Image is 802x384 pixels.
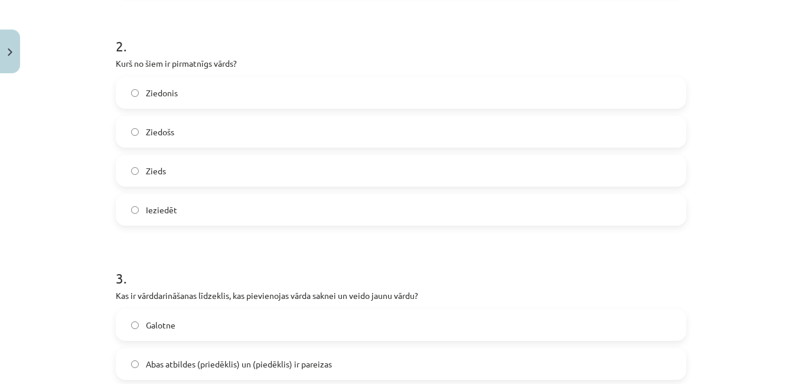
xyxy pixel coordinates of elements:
[146,358,332,370] span: Abas atbildes (priedēklis) un (piedēklis) ir pareizas
[131,321,139,329] input: Galotne
[116,57,686,70] p: Kurš no šiem ir pirmatnīgs vārds?
[146,165,166,177] span: Zieds
[146,87,178,99] span: Ziedonis
[8,48,12,56] img: icon-close-lesson-0947bae3869378f0d4975bcd49f059093ad1ed9edebbc8119c70593378902aed.svg
[116,249,686,286] h1: 3 .
[116,289,686,302] p: Kas ir vārddarināšanas līdzeklis, kas pievienojas vārda saknei un veido jaunu vārdu?
[131,128,139,136] input: Ziedošs
[131,360,139,368] input: Abas atbildes (priedēklis) un (piedēklis) ir pareizas
[146,319,175,331] span: Galotne
[146,204,177,216] span: Ieziedēt
[131,167,139,175] input: Zieds
[131,89,139,97] input: Ziedonis
[146,126,174,138] span: Ziedošs
[131,206,139,214] input: Ieziedēt
[116,17,686,54] h1: 2 .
